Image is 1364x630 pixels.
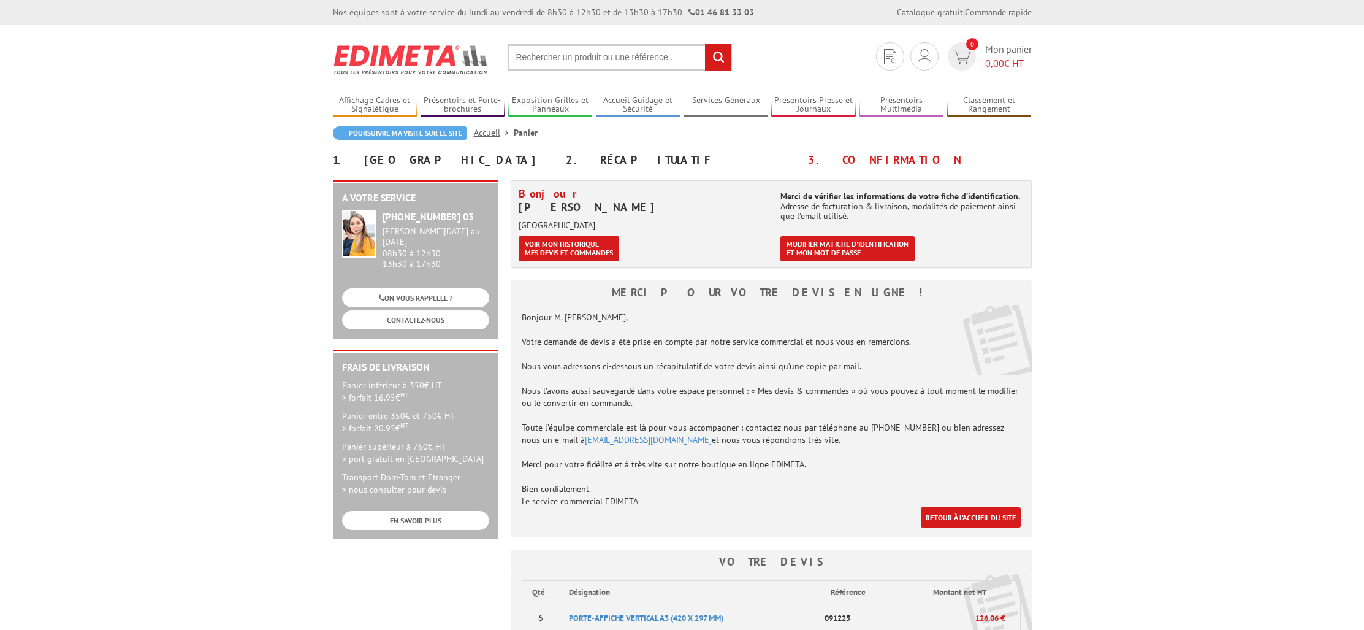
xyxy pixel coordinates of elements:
[522,581,559,604] th: Qté
[383,226,489,247] div: [PERSON_NAME][DATE] au [DATE]
[342,392,408,403] span: > forfait 16.95€
[511,550,1032,574] h3: Votre Devis
[897,7,963,18] a: Catalogue gratuit
[780,236,915,261] a: Modifier ma fiche d'identificationet mon mot de passe
[383,226,489,269] div: 08h30 à 12h30 13h30 à 17h30
[985,57,1004,69] span: 0,00
[342,193,489,204] h2: A votre service
[383,210,474,223] strong: [PHONE_NUMBER] 03
[705,44,731,71] input: rechercher
[566,149,799,171] div: 2. Récapitulatif
[342,423,408,434] span: > forfait 20.95€
[559,581,821,604] th: Désignation
[333,126,467,140] a: Poursuivre ma visite sur le site
[511,305,1032,537] div: Bonjour M. [PERSON_NAME], Votre demande de devis a été prise en compte par notre service commerci...
[897,6,1032,18] div: |
[585,434,712,445] a: [EMAIL_ADDRESS][DOMAIN_NAME]
[821,607,891,629] p: 091225
[342,310,489,329] a: CONTACTEZ-NOUS
[474,127,514,138] a: Accueil
[333,95,417,115] a: Affichage Cadres et Signalétique
[342,440,489,465] p: Panier supérieur à 750€ HT
[519,236,619,261] a: Voir mon historiquemes devis et commandes
[342,511,489,530] a: EN SAVOIR PLUS
[953,50,970,64] img: devis rapide
[342,410,489,434] p: Panier entre 350€ et 750€ HT
[511,280,1032,305] h3: Merci pour votre devis en ligne !
[514,126,538,139] li: Panier
[333,6,754,18] div: Nos équipes sont à votre service du lundi au vendredi de 8h30 à 12h30 et de 13h30 à 17h30
[508,95,593,115] a: Exposition Grilles et Panneaux
[945,42,1032,71] a: devis rapide 0 Mon panier 0,00€ HT
[921,507,1021,528] a: Retour à l'accueil du site
[421,95,505,115] a: Présentoirs et Porte-brochures
[901,587,1018,599] p: Montant net HT
[891,607,1004,629] p: 126,06 €
[884,49,896,64] img: devis rapide
[333,37,489,82] img: Edimeta
[596,95,680,115] a: Accueil Guidage et Sécurité
[821,581,891,604] th: Référence
[780,191,1020,202] b: Merci de vérifier les informations de votre fiche d’identification.
[985,42,1032,71] span: Mon panier
[519,220,762,230] p: [GEOGRAPHIC_DATA]
[519,187,762,214] h4: [PERSON_NAME]
[985,56,1032,71] span: € HT
[400,390,408,399] sup: HT
[918,49,931,64] img: devis rapide
[859,95,944,115] a: Présentoirs Multimédia
[684,95,768,115] a: Services Généraux
[508,44,732,71] input: Rechercher un produit ou une référence...
[799,149,1032,171] div: 3. Confirmation
[342,288,489,307] a: ON VOUS RAPPELLE ?
[342,484,446,495] span: > nous consulter pour devis
[342,362,489,373] h2: Frais de Livraison
[569,613,723,623] a: PORTE-AFFICHE VERTICAL A3 (420 X 297 MM)
[688,7,754,18] strong: 01 46 81 33 03
[342,210,376,258] img: widget-service.jpg
[947,95,1032,115] a: Classement et Rangement
[342,379,489,404] p: Panier inférieur à 350€ HT
[333,149,566,171] div: 1. [GEOGRAPHIC_DATA]
[780,191,1027,221] p: Adresse de facturation & livraison, modalités de paiement ainsi que l’email utilisé.
[342,453,484,464] span: > port gratuit en [GEOGRAPHIC_DATA]
[400,421,408,429] sup: HT
[342,471,489,496] p: Transport Dom-Tom et Etranger
[966,38,978,50] span: 0
[965,7,1032,18] a: Commande rapide
[771,95,856,115] a: Présentoirs Presse et Journaux
[519,186,584,201] span: Bonjour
